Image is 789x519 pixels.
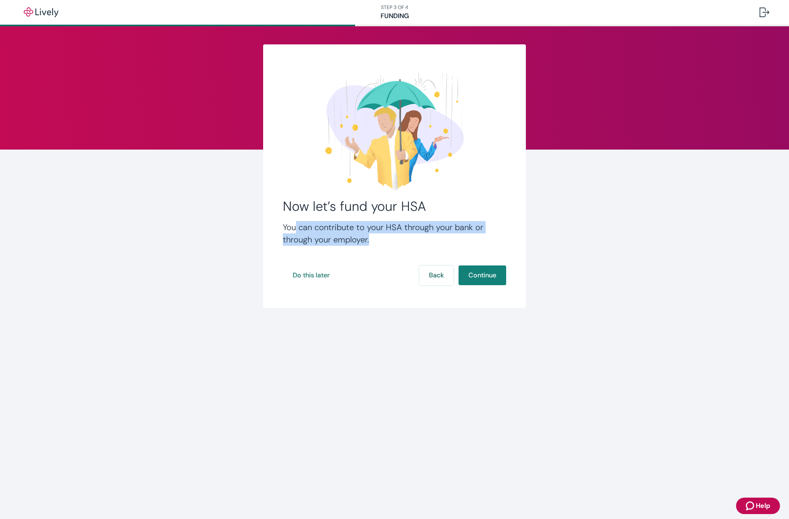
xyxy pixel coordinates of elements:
[459,265,506,285] button: Continue
[283,221,506,246] h4: You can contribute to your HSA through your bank or through your employer.
[419,265,454,285] button: Back
[283,198,506,215] h2: Now let’s fund your HSA
[736,498,780,514] button: Zendesk support iconHelp
[756,501,770,511] span: Help
[746,501,756,511] svg: Zendesk support icon
[18,7,64,17] img: Lively
[753,2,776,22] button: Log out
[283,265,339,285] button: Do this later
